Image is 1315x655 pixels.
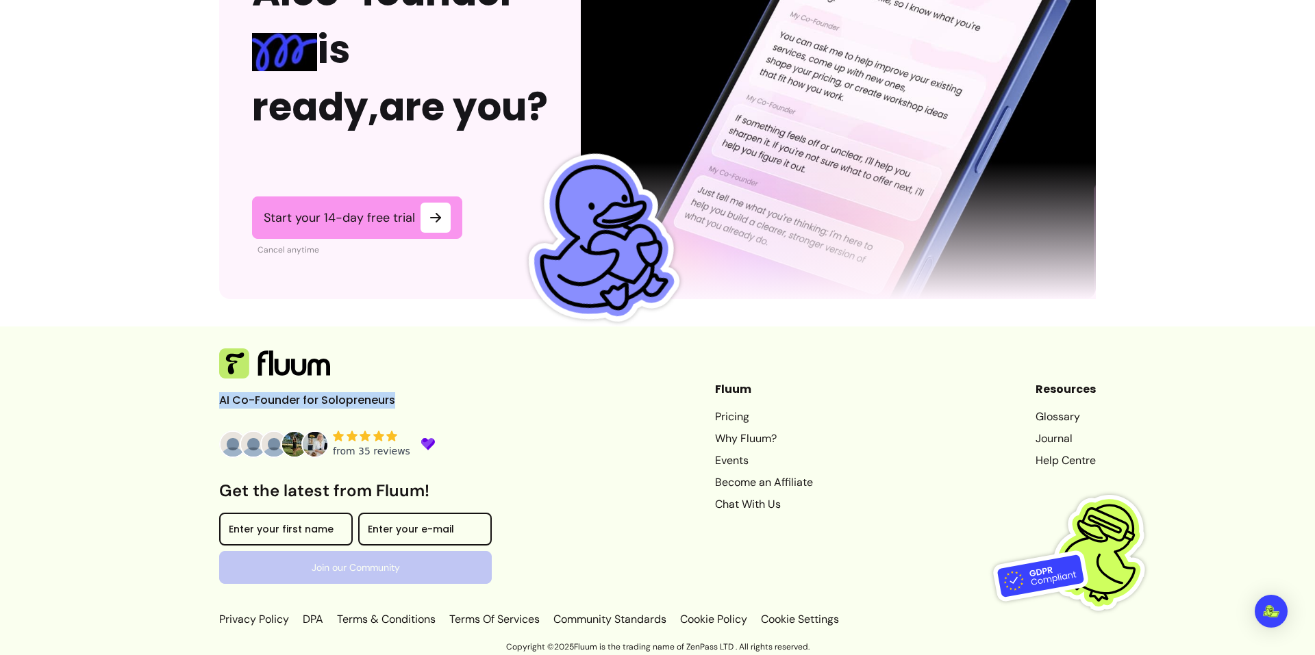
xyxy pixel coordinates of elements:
[1036,431,1096,447] a: Journal
[1036,452,1096,469] a: Help Centre
[252,196,462,239] a: Start your 14-day free trial
[1255,595,1288,628] div: Open Intercom Messenger
[379,80,548,134] span: are you?
[715,431,813,447] a: Why Fluum?
[334,611,438,628] a: Terms & Conditions
[368,525,482,539] input: Enter your e-mail
[758,611,839,628] p: Cookie Settings
[300,611,326,628] a: DPA
[252,33,317,71] img: spring Blue
[229,525,343,539] input: Enter your first name
[219,348,330,378] img: Fluum Logo
[551,611,669,628] a: Community Standards
[219,392,425,409] p: AI Co-Founder for Solopreneurs
[993,467,1164,638] img: Fluum is GDPR compliant
[715,474,813,491] a: Become an Affiliate
[447,611,542,628] a: Terms Of Services
[715,381,813,398] header: Fluum
[677,611,750,628] a: Cookie Policy
[219,480,492,502] h3: Get the latest from Fluum!
[1036,409,1096,425] a: Glossary
[219,611,292,628] a: Privacy Policy
[264,209,415,226] span: Start your 14-day free trial
[1036,381,1096,398] header: Resources
[715,452,813,469] a: Events
[715,409,813,425] a: Pricing
[497,138,699,340] img: Fluum Duck sticker
[258,244,462,255] p: Cancel anytime
[715,496,813,513] a: Chat With Us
